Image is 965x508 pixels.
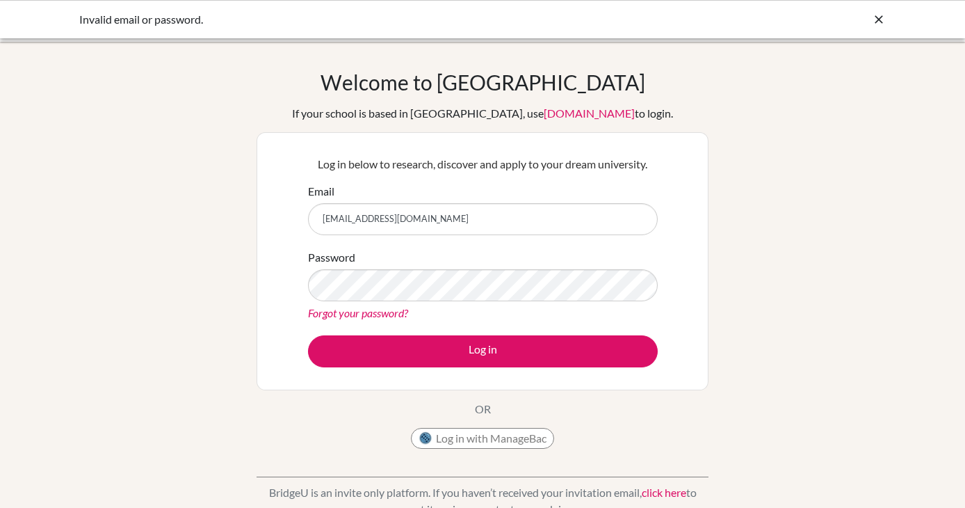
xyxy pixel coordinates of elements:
div: Invalid email or password. [79,11,677,28]
a: click here [642,486,686,499]
p: OR [475,401,491,418]
h1: Welcome to [GEOGRAPHIC_DATA] [321,70,645,95]
label: Email [308,183,334,200]
div: If your school is based in [GEOGRAPHIC_DATA], use to login. [292,105,673,122]
a: Forgot your password? [308,306,408,319]
label: Password [308,249,355,266]
button: Log in [308,335,658,367]
button: Log in with ManageBac [411,428,554,449]
a: [DOMAIN_NAME] [544,106,635,120]
p: Log in below to research, discover and apply to your dream university. [308,156,658,173]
